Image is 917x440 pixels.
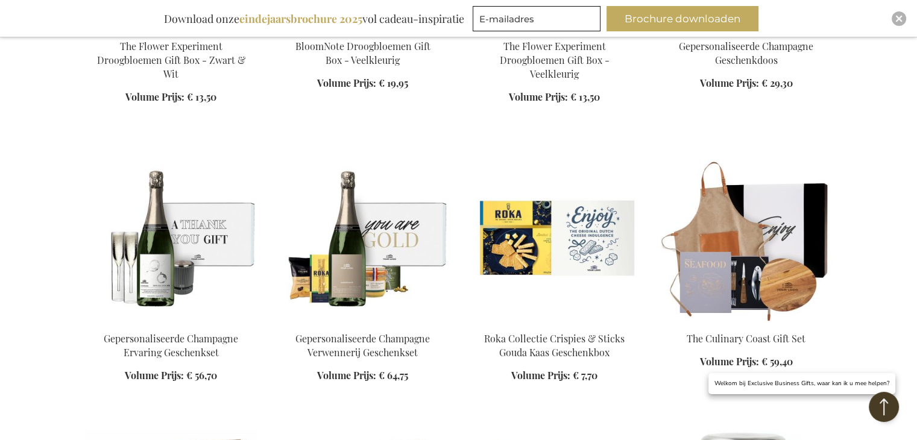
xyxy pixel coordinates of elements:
[97,39,245,80] a: The Flower Experiment Droogbloemen Gift Box - Zwart & Wit
[509,90,568,102] span: Volume Prijs:
[700,76,759,89] span: Volume Prijs:
[379,76,408,89] span: € 19,95
[125,90,216,104] a: Volume Prijs: € 13,50
[511,368,570,381] span: Volume Prijs:
[509,90,600,104] a: Volume Prijs: € 13,50
[295,39,430,66] a: BloomNote Droogbloemen Gift Box - Veelkleurig
[511,368,597,382] a: Volume Prijs: € 7,70
[687,332,805,344] a: The Culinary Coast Gift Set
[379,368,408,381] span: € 64,75
[159,6,470,31] div: Download onze vol cadeau-inspiratie
[277,152,449,321] img: Gepersonaliseerde Champagne Verwennerij Geschenkset
[892,11,906,26] div: Close
[468,316,641,327] a: Roka Collection Crispies & Sticks Gouda Cheese Gift Box
[607,6,758,31] button: Brochure downloaden
[761,354,793,367] span: € 59,40
[473,6,604,35] form: marketing offers and promotions
[679,39,813,66] a: Gepersonaliseerde Champagne Geschenkdoos
[187,90,216,102] span: € 13,50
[125,368,184,381] span: Volume Prijs:
[186,368,217,381] span: € 56,70
[473,6,600,31] input: E-mailadres
[239,11,362,26] b: eindejaarsbrochure 2025
[125,90,184,102] span: Volume Prijs:
[317,76,408,90] a: Volume Prijs: € 19,95
[573,368,597,381] span: € 7,70
[660,152,833,321] img: The Culinary Coast Gift Set
[317,368,376,381] span: Volume Prijs:
[761,76,793,89] span: € 29,30
[317,76,376,89] span: Volume Prijs:
[700,76,793,90] a: Volume Prijs: € 29,30
[700,354,759,367] span: Volume Prijs:
[125,368,217,382] a: Volume Prijs: € 56,70
[85,316,257,327] a: Gepersonaliseerde Champagne Ervaring Geschenkset
[484,332,625,358] a: Roka Collectie Crispies & Sticks Gouda Kaas Geschenkbox
[317,368,408,382] a: Volume Prijs: € 64,75
[468,152,641,321] img: Roka Collection Crispies & Sticks Gouda Cheese Gift Box
[660,316,833,327] a: The Culinary Coast Gift Set
[104,332,238,358] a: Gepersonaliseerde Champagne Ervaring Geschenkset
[500,39,610,80] a: The Flower Experiment Droogbloemen Gift Box - Veelkleurig
[700,354,793,368] a: Volume Prijs: € 59,40
[295,332,430,358] a: Gepersonaliseerde Champagne Verwennerij Geschenkset
[85,152,257,321] img: Gepersonaliseerde Champagne Ervaring Geschenkset
[277,316,449,327] a: Gepersonaliseerde Champagne Verwennerij Geschenkset
[895,15,903,22] img: Close
[570,90,600,102] span: € 13,50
